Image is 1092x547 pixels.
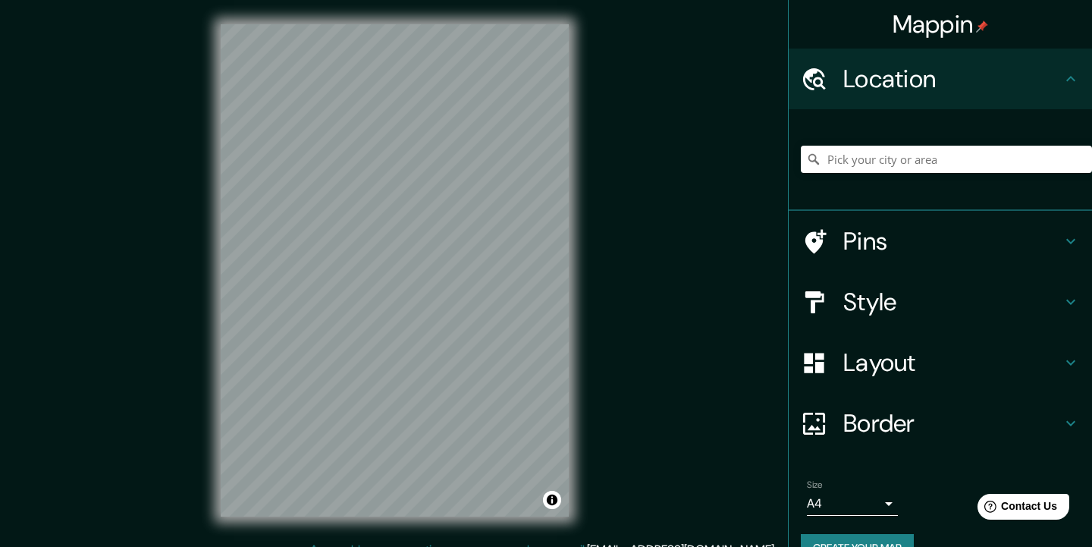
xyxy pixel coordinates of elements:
button: Toggle attribution [543,491,561,509]
h4: Pins [843,226,1062,256]
canvas: Map [221,24,569,517]
div: Pins [789,211,1092,272]
div: Border [789,393,1092,454]
div: Layout [789,332,1092,393]
h4: Layout [843,347,1062,378]
div: A4 [807,492,898,516]
label: Size [807,479,823,492]
h4: Style [843,287,1062,317]
div: Location [789,49,1092,109]
h4: Border [843,408,1062,439]
iframe: Help widget launcher [957,488,1075,530]
h4: Mappin [893,9,989,39]
div: Style [789,272,1092,332]
img: pin-icon.png [976,20,988,33]
input: Pick your city or area [801,146,1092,173]
h4: Location [843,64,1062,94]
